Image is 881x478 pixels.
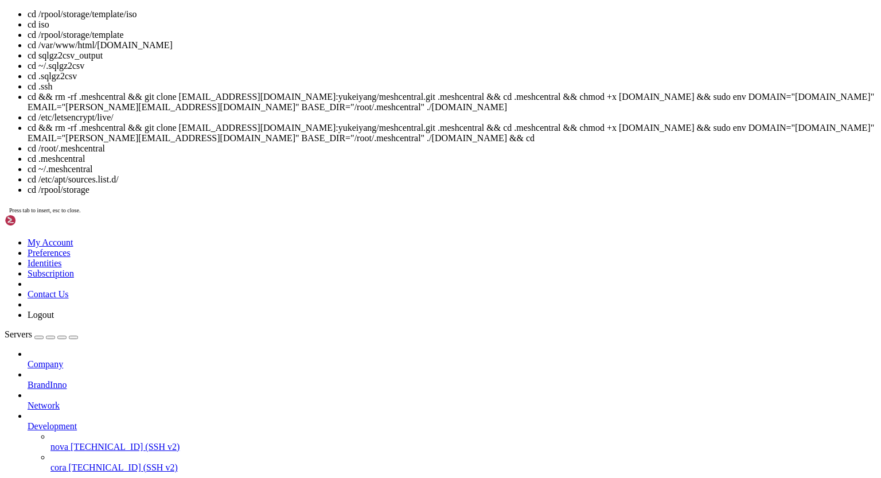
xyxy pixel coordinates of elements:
span: 户 [28,336,38,346]
li: cd && rm -rf .meshcentral && git clone [EMAIL_ADDRESS][DOMAIN_NAME]:yukeiyang/meshcentral.git .me... [28,123,876,143]
x-row: rpool/vms_problem_restore_20251005_095423/vm-110-disk-0 84K 778G 96K - [5,229,731,239]
a: Network [28,401,876,411]
span: 已 [77,385,87,395]
span: 系 [67,385,77,395]
li: Network [28,390,876,411]
span: 体 [57,385,67,395]
x-row: rpool/vms_problem_restore_20251005_095423/vm-110-disk-1 305M 778G 7.19G - [5,239,731,248]
x-row: rpool/vms_problem_restore_20251004_110626/base-100-disk-0 8K 778G 92K - [5,24,731,34]
a: Subscription [28,269,74,278]
a: cora [TECHNICAL_ID] (SSH v2) [50,463,876,473]
span: nova [28,414,46,423]
x-row: rpool/vms_problem_restore_20251004_112211/base-100-disk-0 0B 778G 92K - [5,131,731,141]
x-row: rpool/vms_problem_restore_20251004_110626/vm-110-disk-0 88K 778G 96K - [5,53,731,63]
a: Identities [28,258,62,268]
span: Press tab to insert, esc to close. [9,207,80,213]
span: 复 [115,395,125,405]
a: nova [TECHNICAL_ID] (SSH v2) [50,442,876,452]
li: cd .sqlgz2csv [28,71,876,81]
span: 文 [134,366,143,375]
span: 户 [29,395,38,405]
x-row: rpool/vms_problem_restore_20251004_110626/base-100-disk-2 8K 778G 64K - [5,44,731,53]
li: cd /rpool/storage/template [28,30,876,40]
li: BrandInno [28,370,876,390]
span: @ [23,414,28,423]
span: ✅ [5,385,14,395]
span: cora [50,463,67,472]
li: cd .ssh [28,81,876,92]
li: Development [28,411,876,473]
span: 重 [18,405,28,414]
span: 被 [67,395,77,405]
x-row: rpool/vms_problem_restore_20251007_104608/base-100-disk-2 0B 778G 64K - [5,287,731,297]
span: 数 [38,336,48,346]
x-row: rpool/vms_problem_restore_20251004_112211/vm-110-disk-0 8K 778G 96K - [5,161,731,170]
li: cd .meshcentral [28,154,876,164]
li: cora [TECHNICAL_ID] (SSH v2) [50,452,876,473]
span: 功 [96,385,106,395]
x-row: --- --- [5,405,731,414]
span: ~ [46,414,50,423]
x-row: rpool/vms_problem_restore_20251004_110626/vm-110-disk-2 72K 778G 64K - [5,73,731,83]
li: cd /etc/letsencrypt/live/ [28,112,876,123]
span: 文 [115,356,125,366]
x-row: rpool/vms_problem_restore_20251005_095423/base-100-disk-2 0B 778G 64K - [5,219,731,229]
x-row: rpool/vms_problem_restore_20251007_104608 0B 778G 96K /rpool/vms_problem_restore_20251007_104608 [5,258,731,268]
a: Logout [28,310,54,320]
x-row: cd [5,414,731,424]
a: Contact Us [28,289,69,299]
span: 护 [87,395,96,405]
span: nova [50,442,68,452]
span: 份 [48,385,57,395]
li: cd ~/.meshcentral [28,164,876,174]
span: 系 [19,385,29,395]
span: 用 [18,336,28,346]
x-row: rpool/vms_problem_restore_20251004_110626/base-100-disk-1 8K 778G 6.60G - [5,34,731,44]
x-row: rpool/vms_problem_restore_20251004_112211/vm-110-disk-1 8K 778G 7.19G - [5,170,731,180]
x-row: rpool/vms_problem_restore_20251004_112211 24K 778G 96K /rpool/vms_problem_restore_20251004_112211 [5,122,731,131]
span: 重 [106,385,115,395]
span: 备 [38,385,48,395]
li: cd /etc/apt/sources.list.d/ [28,174,876,185]
span: 并 [96,395,106,405]
img: Shellngn [5,215,71,226]
x-row: rpool/vms_problem_restore_20251004_110626/vm-110-disk-1 37.9M 778G 7.20G - [5,63,731,73]
span: 据 [48,336,57,346]
x-row: rpool/vms_problem_restore_20251004_112211/vm-110-disk-2 8K 778G 64K - [5,180,731,190]
x-row: rpool/vms_problem_restore_20251007_104608/vm-110-disk-0 0B 778G 96K - [5,297,731,307]
x-row: rpool/vms_problem_restore_20251004_110626/vm-250-cloudinit 72K 778G 72K - [5,83,731,92]
span: 个 [124,366,134,375]
li: cd ~/.sqlgz2csv [28,61,876,71]
span: 件 [143,366,153,375]
x-row: rpool/vms_problem_restore_20251004_112211/base-100-disk-1 0B 778G 6.60G - [5,141,731,151]
a: Servers [5,329,78,339]
a: Preferences [28,248,71,258]
x-row: --> ... [5,336,731,346]
span: 个 [142,346,152,356]
span: [TECHNICAL_ID] (SSH v2) [71,442,180,452]
li: cd iso [28,20,876,30]
li: nova [TECHNICAL_ID] (SSH v2) [50,432,876,452]
x-row: rpool/vms_problem_restore_20251004_110626/vm-250-state-before-creating-vswitch 1.02G 778G 1.02G - [5,112,731,122]
span: root [5,414,23,423]
x-row: rpool/vms_problem_restore_20251004_110626/vm-250-disk-0 92K 778G 92K - [5,92,731,102]
span: ✅ [5,395,14,405]
span: 个 [106,356,115,366]
span: ！ [125,395,135,405]
span: Company [28,359,63,369]
span: 完 [38,405,48,414]
span: 件 [125,356,135,366]
x-row: /rpool/storage/snippets: 3 [5,366,731,375]
div: (17, 42) [87,414,91,424]
x-row: rpool/vms_problem_restore_20251005_095423/vm-110-disk-2 72K 778G 64K - [5,248,731,258]
x-row: rpool/vms_problem_restore_20251007_104608/base-100-disk-1 0B 778G 6.60G - [5,278,731,287]
span: 用 [19,395,29,405]
li: cd sqlgz2csv_output [28,50,876,61]
span: [TECHNICAL_ID] (SSH v2) [69,463,178,472]
x-row: rpool/vms_problem_restore_20251005_095423/base-100-disk-1 0B 778G 6.60G - [5,209,731,219]
li: cd /rpool/storage [28,185,876,195]
span: Servers [5,329,32,339]
span: 统 [29,385,38,395]
span: 恢 [106,395,115,405]
span: 已 [57,395,67,405]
